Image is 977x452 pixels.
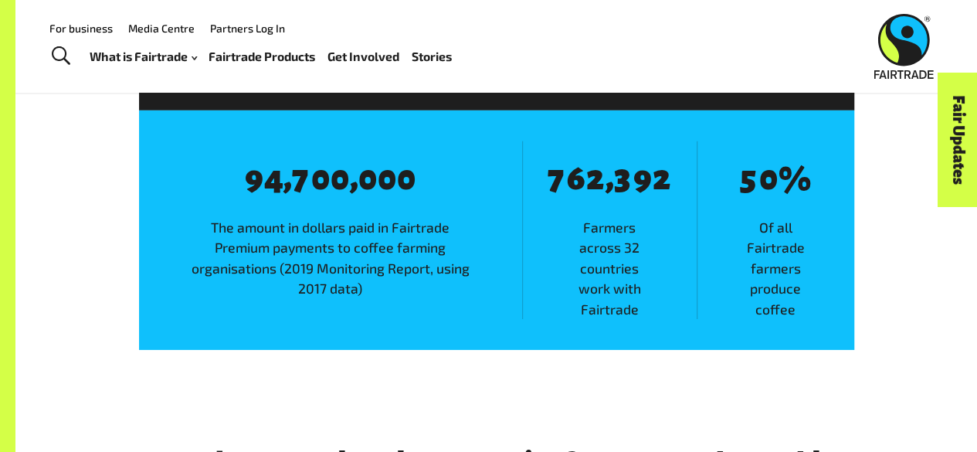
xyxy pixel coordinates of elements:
[606,159,614,196] span: ,
[350,159,358,196] span: ,
[283,159,292,196] span: ,
[128,22,195,35] a: Media Centre
[49,22,113,35] a: For business
[779,161,811,199] span: %
[740,161,759,198] span: 5
[523,217,697,319] span: Farmers across 32 countries work with Fairtrade
[614,161,633,198] span: 3
[548,161,567,198] span: 7
[264,161,283,198] span: 4
[311,161,331,198] span: 0
[586,161,606,198] span: 2
[139,217,522,299] span: The amount in dollars paid in Fairtrade Premium payments to coffee farming organisations (2019 Mo...
[412,46,452,67] a: Stories
[90,46,197,67] a: What is Fairtrade
[874,14,934,79] img: Fairtrade Australia New Zealand logo
[209,46,315,67] a: Fairtrade Products
[633,161,653,198] span: 9
[245,161,264,198] span: 9
[331,161,350,198] span: 0
[210,22,285,35] a: Partners Log In
[42,37,80,76] a: Toggle Search
[567,161,586,198] span: 6
[292,161,311,198] span: 7
[653,161,672,198] span: 2
[378,161,397,198] span: 0
[397,161,416,198] span: 0
[759,161,779,198] span: 0
[327,46,399,67] a: Get Involved
[697,217,854,319] span: Of all Fairtrade farmers produce coffee
[358,161,378,198] span: 0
